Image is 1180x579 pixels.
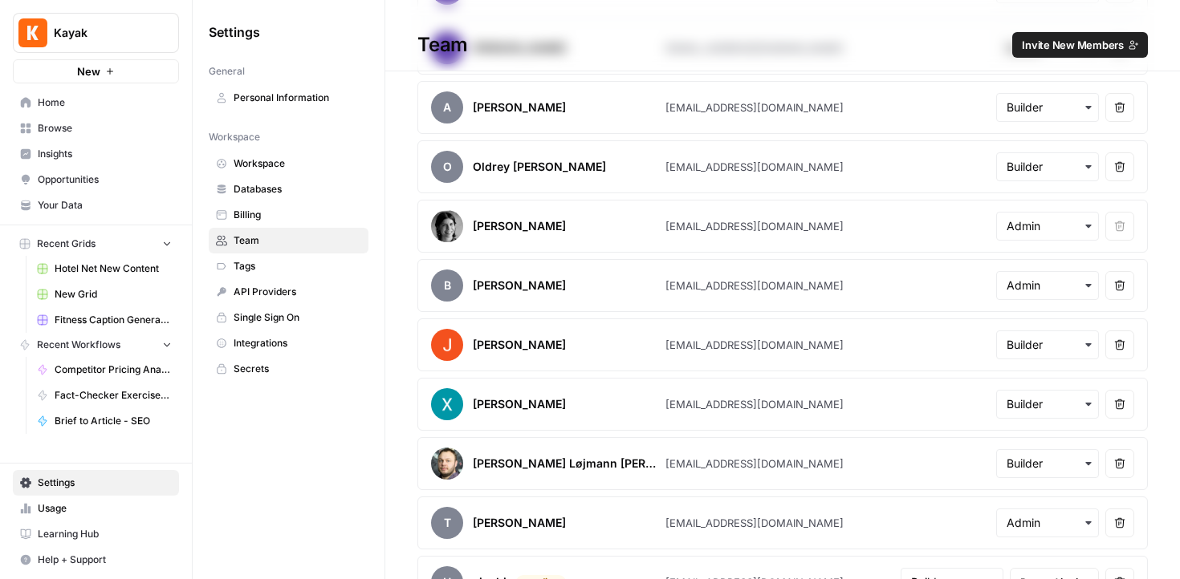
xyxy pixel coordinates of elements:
[473,337,566,353] div: [PERSON_NAME]
[55,388,172,403] span: Fact-Checker Exercises ([PERSON_NAME])
[234,259,361,273] span: Tags
[38,553,172,567] span: Help + Support
[209,176,368,202] a: Databases
[13,496,179,521] a: Usage
[38,198,172,213] span: Your Data
[209,253,368,279] a: Tags
[209,22,260,42] span: Settings
[234,91,361,105] span: Personal Information
[13,167,179,192] a: Opportunities
[77,63,100,79] span: New
[55,362,172,377] span: Competitor Pricing Analysis ([PERSON_NAME])
[1007,218,1088,234] input: Admin
[234,208,361,222] span: Billing
[209,85,368,111] a: Personal Information
[18,18,47,47] img: Kayak Logo
[13,232,179,256] button: Recent Grids
[473,396,566,412] div: [PERSON_NAME]
[209,305,368,330] a: Single Sign On
[13,90,179,115] a: Home
[234,310,361,325] span: Single Sign On
[209,202,368,228] a: Billing
[431,329,463,361] img: avatar
[665,218,844,234] div: [EMAIL_ADDRESS][DOMAIN_NAME]
[13,13,179,53] button: Workspace: Kayak
[1007,396,1088,412] input: Builder
[234,233,361,248] span: Team
[54,25,151,41] span: Kayak
[431,507,463,539] span: T
[234,336,361,350] span: Integrations
[209,228,368,253] a: Team
[37,338,120,352] span: Recent Workflows
[38,121,172,136] span: Browse
[37,237,96,251] span: Recent Grids
[1007,99,1088,115] input: Builder
[473,99,566,115] div: [PERSON_NAME]
[431,388,463,420] img: avatar
[665,99,844,115] div: [EMAIL_ADDRESS][DOMAIN_NAME]
[55,261,172,276] span: Hotel Net New Content
[209,356,368,382] a: Secrets
[38,501,172,516] span: Usage
[1007,515,1088,531] input: Admin
[234,182,361,196] span: Databases
[13,547,179,573] button: Help + Support
[13,470,179,496] a: Settings
[13,59,179,83] button: New
[38,95,172,110] span: Home
[1022,37,1124,53] span: Invite New Members
[473,456,659,472] div: [PERSON_NAME] Løjmann [PERSON_NAME]
[13,333,179,357] button: Recent Workflows
[55,414,172,428] span: Brief to Article - SEO
[473,515,566,531] div: [PERSON_NAME]
[38,172,172,187] span: Opportunities
[234,362,361,376] span: Secrets
[431,269,463,302] span: B
[30,256,179,281] a: Hotel Net New Content
[665,456,844,472] div: [EMAIL_ADDRESS][DOMAIN_NAME]
[13,141,179,167] a: Insights
[1007,337,1088,353] input: Builder
[209,64,245,79] span: General
[38,147,172,161] span: Insights
[431,91,463,123] span: A
[1007,456,1088,472] input: Builder
[234,156,361,171] span: Workspace
[665,515,844,531] div: [EMAIL_ADDRESS][DOMAIN_NAME]
[209,330,368,356] a: Integrations
[30,383,179,408] a: Fact-Checker Exercises ([PERSON_NAME])
[13,115,179,141] a: Browse
[431,447,463,480] img: avatar
[665,159,844,175] div: [EMAIL_ADDRESS][DOMAIN_NAME]
[665,337,844,353] div: [EMAIL_ADDRESS][DOMAIN_NAME]
[473,277,566,294] div: [PERSON_NAME]
[209,151,368,176] a: Workspace
[665,396,844,412] div: [EMAIL_ADDRESS][DOMAIN_NAME]
[209,130,260,144] span: Workspace
[473,218,566,234] div: [PERSON_NAME]
[665,277,844,294] div: [EMAIL_ADDRESS][DOMAIN_NAME]
[473,159,606,175] div: Oldrey [PERSON_NAME]
[55,287,172,302] span: New Grid
[38,476,172,490] span: Settings
[1007,277,1088,294] input: Admin
[55,313,172,327] span: Fitness Caption Generator ([PERSON_NAME])
[30,408,179,434] a: Brief to Article - SEO
[30,357,179,383] a: Competitor Pricing Analysis ([PERSON_NAME])
[385,32,1180,58] div: Team
[234,285,361,299] span: API Providers
[209,279,368,305] a: API Providers
[13,192,179,218] a: Your Data
[1012,32,1148,58] button: Invite New Members
[1007,159,1088,175] input: Builder
[431,210,463,242] img: avatar
[431,151,463,183] span: O
[30,281,179,307] a: New Grid
[13,521,179,547] a: Learning Hub
[30,307,179,333] a: Fitness Caption Generator ([PERSON_NAME])
[38,527,172,541] span: Learning Hub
